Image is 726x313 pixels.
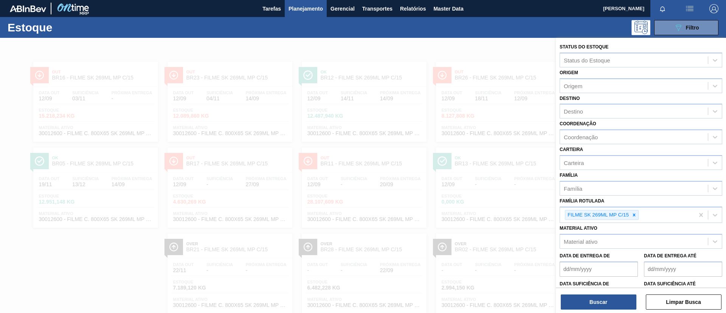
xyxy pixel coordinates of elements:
div: Destino [564,108,583,115]
span: Gerencial [330,4,355,13]
input: dd/mm/yyyy [644,262,722,277]
div: Pogramando: nenhum usuário selecionado [631,20,650,35]
label: Data suficiência até [644,281,696,287]
div: FILME SK 269ML MP C/15 [565,210,630,220]
span: Filtro [686,25,699,31]
label: Destino [560,96,580,101]
label: Status do Estoque [560,44,608,50]
label: Data suficiência de [560,281,609,287]
div: Material ativo [564,238,597,245]
label: Família [560,173,578,178]
label: Família Rotulada [560,198,604,204]
span: Relatórios [400,4,426,13]
img: TNhmsLtSVTkK8tSr43FrP2fwEKptu5GPRR3wAAAABJRU5ErkJggg== [10,5,46,12]
div: Família [564,185,582,192]
input: dd/mm/yyyy [560,262,638,277]
label: Material ativo [560,226,597,231]
div: Coordenação [564,134,598,140]
img: userActions [685,4,694,13]
span: Tarefas [262,4,281,13]
label: Data de Entrega até [644,253,697,258]
label: Data de Entrega de [560,253,610,258]
button: Filtro [654,20,718,35]
div: Carteira [564,159,584,166]
span: Transportes [362,4,392,13]
label: Origem [560,70,578,75]
span: Master Data [433,4,463,13]
h1: Estoque [8,23,121,32]
button: Notificações [650,3,675,14]
label: Carteira [560,147,583,152]
div: Origem [564,83,582,89]
label: Coordenação [560,121,596,126]
img: Logout [709,4,718,13]
div: Status do Estoque [564,57,610,63]
span: Planejamento [289,4,323,13]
